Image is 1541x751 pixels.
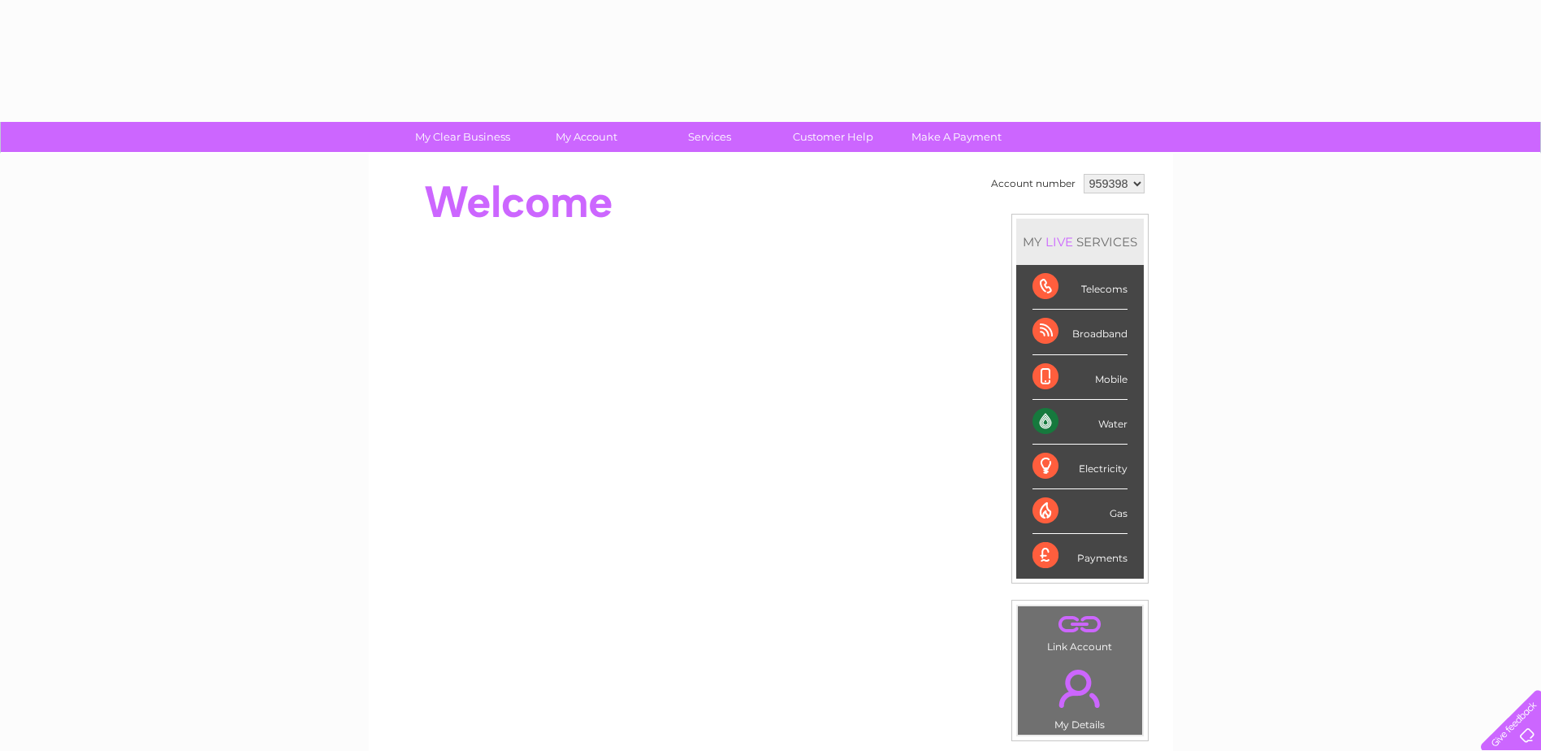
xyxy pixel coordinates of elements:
[1032,400,1128,445] div: Water
[890,122,1024,152] a: Make A Payment
[1016,219,1144,265] div: MY SERVICES
[1032,489,1128,534] div: Gas
[396,122,530,152] a: My Clear Business
[1042,234,1076,250] div: LIVE
[1032,534,1128,578] div: Payments
[643,122,777,152] a: Services
[1032,310,1128,354] div: Broadband
[987,170,1080,198] td: Account number
[1017,606,1143,657] td: Link Account
[1022,610,1138,639] a: .
[766,122,900,152] a: Customer Help
[519,122,653,152] a: My Account
[1032,355,1128,400] div: Mobile
[1022,660,1138,717] a: .
[1017,656,1143,736] td: My Details
[1032,445,1128,489] div: Electricity
[1032,265,1128,310] div: Telecoms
